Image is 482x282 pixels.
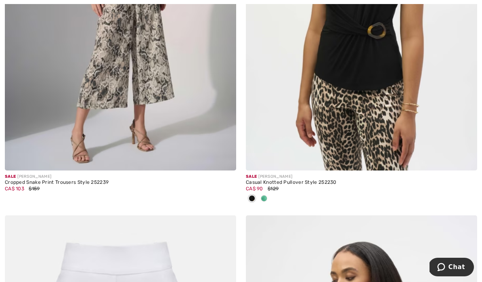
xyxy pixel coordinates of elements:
[29,186,40,192] span: $159
[5,180,236,185] div: Cropped Snake Print Trousers Style 252239
[430,258,474,278] iframe: Opens a widget where you can chat to one of our agents
[246,174,477,180] div: [PERSON_NAME]
[5,174,16,179] span: Sale
[258,192,270,206] div: Garden green
[5,186,24,192] span: CA$ 103
[246,186,263,192] span: CA$ 90
[246,180,477,185] div: Casual Knotted Pullover Style 252230
[5,174,236,180] div: [PERSON_NAME]
[268,186,279,192] span: $129
[246,192,258,206] div: Black
[246,174,257,179] span: Sale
